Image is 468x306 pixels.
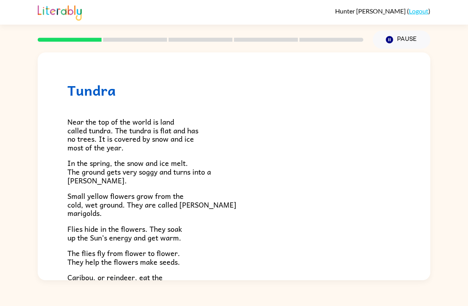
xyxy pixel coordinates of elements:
span: The flies fly from flower to flower. They help the flowers make seeds. [67,247,180,268]
span: Hunter [PERSON_NAME] [335,7,407,15]
span: Small yellow flowers grow from the cold, wet ground. They are called [PERSON_NAME] marigolds. [67,190,236,219]
span: Near the top of the world is land called tundra. The tundra is flat and has no trees. It is cover... [67,116,198,153]
img: Literably [38,3,82,21]
div: ( ) [335,7,430,15]
span: In the spring, the snow and ice melt. The ground gets very soggy and turns into a [PERSON_NAME]. [67,157,211,186]
a: Logout [409,7,428,15]
span: Flies hide in the flowers. They soak up the Sun’s energy and get warm. [67,223,182,243]
button: Pause [373,31,430,49]
h1: Tundra [67,82,401,98]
